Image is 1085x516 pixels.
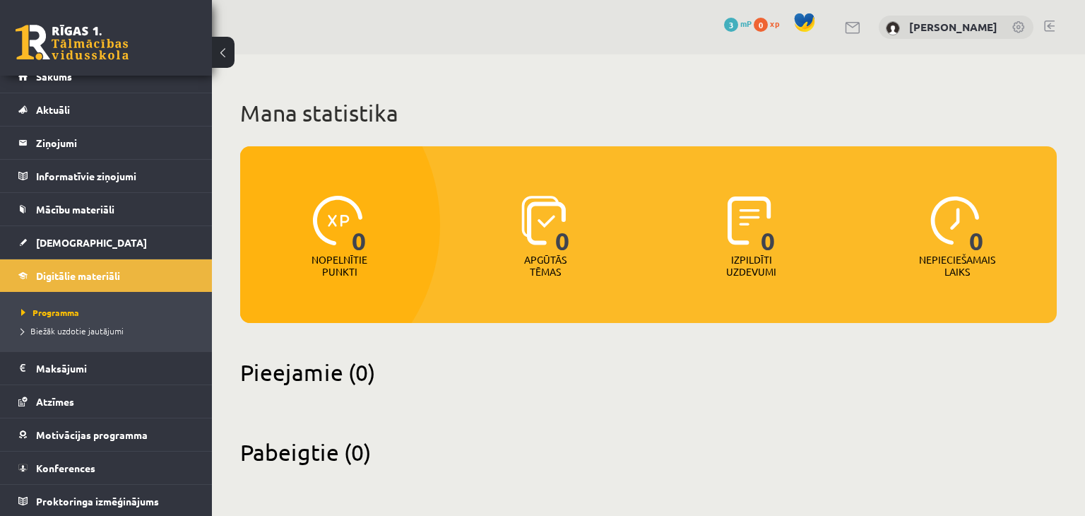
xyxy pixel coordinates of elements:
span: Biežāk uzdotie jautājumi [21,325,124,336]
span: 3 [724,18,738,32]
a: 3 mP [724,18,752,29]
p: Izpildīti uzdevumi [724,254,779,278]
a: Motivācijas programma [18,418,194,451]
h2: Pieejamie (0) [240,358,1057,386]
p: Nepieciešamais laiks [919,254,995,278]
span: [DEMOGRAPHIC_DATA] [36,236,147,249]
legend: Ziņojumi [36,127,194,159]
a: Sākums [18,60,194,93]
span: 0 [352,196,367,254]
img: icon-learned-topics-4a711ccc23c960034f471b6e78daf4a3bad4a20eaf4de84257b87e66633f6470.svg [521,196,566,245]
a: [PERSON_NAME] [909,20,997,34]
a: Ziņojumi [18,127,194,159]
legend: Maksājumi [36,352,194,385]
span: 0 [555,196,570,254]
span: 0 [761,196,776,254]
span: Aktuāli [36,103,70,116]
span: Proktoringa izmēģinājums [36,495,159,508]
span: Digitālie materiāli [36,269,120,282]
p: Apgūtās tēmas [518,254,573,278]
a: [DEMOGRAPHIC_DATA] [18,226,194,259]
a: Biežāk uzdotie jautājumi [21,324,198,337]
p: Nopelnītie punkti [312,254,367,278]
span: xp [770,18,779,29]
span: 0 [754,18,768,32]
span: Mācību materiāli [36,203,114,216]
a: Aktuāli [18,93,194,126]
span: Programma [21,307,79,318]
a: 0 xp [754,18,786,29]
span: 0 [969,196,984,254]
a: Maksājumi [18,352,194,385]
span: Konferences [36,462,95,474]
a: Informatīvie ziņojumi [18,160,194,192]
span: Motivācijas programma [36,428,148,441]
img: icon-completed-tasks-ad58ae20a441b2904462921112bc710f1caf180af7a3daa7317a5a94f2d26646.svg [728,196,771,245]
a: Konferences [18,452,194,484]
img: Alvis Buģis [886,21,900,35]
a: Mācību materiāli [18,193,194,225]
a: Atzīmes [18,385,194,418]
h1: Mana statistika [240,99,1057,127]
span: mP [740,18,752,29]
img: icon-clock-7be60019b62300814b6bd22b8e044499b485619524d84068768e800edab66f18.svg [930,196,980,245]
h2: Pabeigtie (0) [240,438,1057,466]
img: icon-xp-0682a9bc20223a9ccc6f5883a126b849a74cddfe5390d2b41b4391c66f2066e7.svg [313,196,362,245]
legend: Informatīvie ziņojumi [36,160,194,192]
a: Programma [21,306,198,319]
a: Digitālie materiāli [18,259,194,292]
span: Sākums [36,70,72,83]
a: Rīgas 1. Tālmācības vidusskola [16,25,129,60]
span: Atzīmes [36,395,74,408]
